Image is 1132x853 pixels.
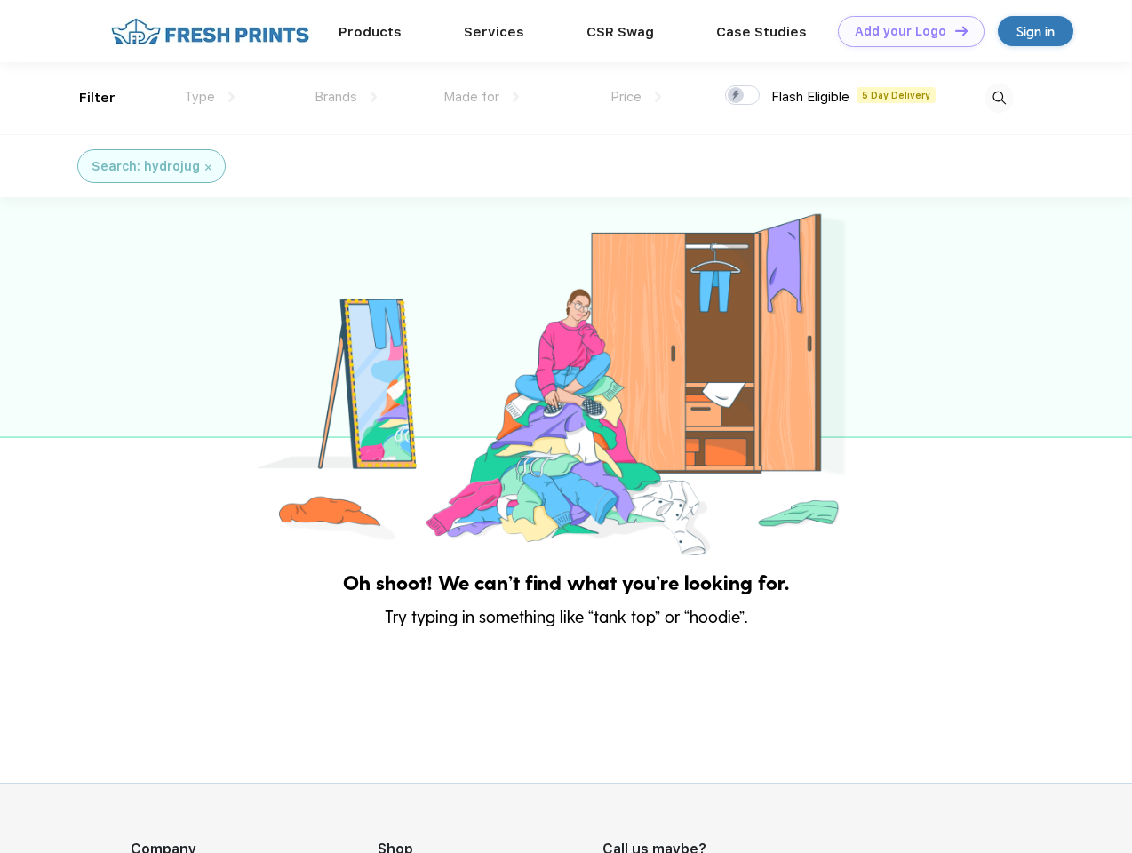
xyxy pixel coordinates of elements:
[610,89,642,105] span: Price
[855,24,946,39] div: Add your Logo
[315,89,357,105] span: Brands
[443,89,499,105] span: Made for
[184,89,215,105] span: Type
[955,26,968,36] img: DT
[771,89,849,105] span: Flash Eligible
[655,92,661,102] img: dropdown.png
[857,87,936,103] span: 5 Day Delivery
[1016,21,1055,42] div: Sign in
[106,16,315,47] img: fo%20logo%202.webp
[228,92,235,102] img: dropdown.png
[205,164,211,171] img: filter_cancel.svg
[998,16,1073,46] a: Sign in
[92,157,200,176] div: Search: hydrojug
[371,92,377,102] img: dropdown.png
[79,88,116,108] div: Filter
[513,92,519,102] img: dropdown.png
[339,24,402,40] a: Products
[985,84,1014,113] img: desktop_search.svg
